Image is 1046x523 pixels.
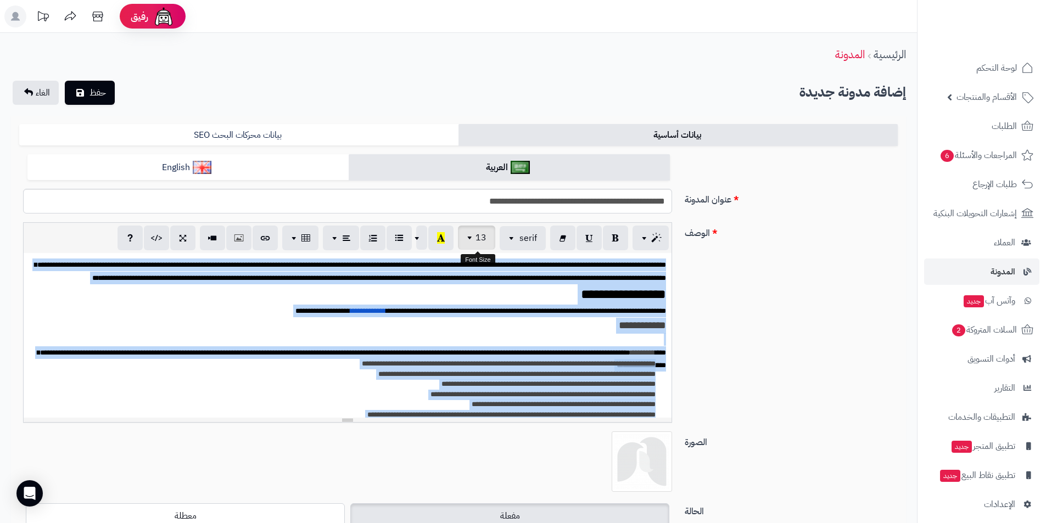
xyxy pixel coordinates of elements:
[952,324,965,336] span: 2
[991,264,1015,279] span: المدونة
[952,441,972,453] span: جديد
[924,229,1039,256] a: العملاء
[924,433,1039,459] a: تطبيق المتجرجديد
[984,497,1015,512] span: الإعدادات
[680,431,902,449] label: الصورة
[924,404,1039,430] a: التطبيقات والخدمات
[16,480,43,507] div: Open Intercom Messenger
[90,86,106,99] span: حفظ
[924,491,1039,518] a: الإعدادات
[65,81,115,105] button: حفظ
[458,226,495,250] button: 13
[941,150,954,162] span: 6
[13,81,59,105] a: الغاء
[924,142,1039,168] a: المراجعات والأسئلة6
[924,288,1039,314] a: وآتس آبجديد
[500,509,520,522] span: مفعلة
[924,346,1039,372] a: أدوات التسويق
[799,81,906,104] h2: إضافة مدونة جديدة
[924,317,1039,343] a: السلات المتروكة2
[153,5,175,27] img: ai-face.png
[29,5,57,30] a: تحديثات المنصة
[27,154,349,181] a: English
[19,124,458,146] a: بيانات محركات البحث SEO
[680,222,902,240] label: الوصف
[992,119,1017,134] span: الطلبات
[964,295,984,307] span: جديد
[511,161,530,174] img: العربية
[972,177,1017,192] span: طلبات الإرجاع
[461,254,495,266] div: Font Size
[924,375,1039,401] a: التقارير
[924,258,1039,285] a: المدونة
[924,200,1039,227] a: إشعارات التحويلات البنكية
[924,55,1039,81] a: لوحة التحكم
[976,60,1017,76] span: لوحة التحكم
[967,351,1015,367] span: أدوات التسويق
[519,232,537,245] span: serif
[835,46,865,63] a: المدونة
[994,235,1015,250] span: العملاء
[680,189,902,206] label: عنوان المدونة
[963,293,1015,308] span: وآتس آب
[458,124,898,146] a: بيانات أساسية
[500,226,546,250] button: serif
[175,509,197,522] span: معطلة
[924,171,1039,198] a: طلبات الإرجاع
[994,380,1015,396] span: التقارير
[874,46,906,63] a: الرئيسية
[131,10,148,23] span: رفيق
[680,500,902,518] label: الحالة
[950,438,1015,454] span: تطبيق المتجر
[924,113,1039,139] a: الطلبات
[924,462,1039,488] a: تطبيق نقاط البيعجديد
[939,468,1015,483] span: تطبيق نقاط البيع
[349,154,670,181] a: العربية
[956,89,1017,105] span: الأقسام والمنتجات
[193,161,212,174] img: English
[933,206,1017,221] span: إشعارات التحويلات البنكية
[939,148,1017,163] span: المراجعات والأسئلة
[948,409,1015,425] span: التطبيقات والخدمات
[940,470,960,482] span: جديد
[476,231,486,244] span: 13
[36,86,50,99] span: الغاء
[951,322,1017,338] span: السلات المتروكة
